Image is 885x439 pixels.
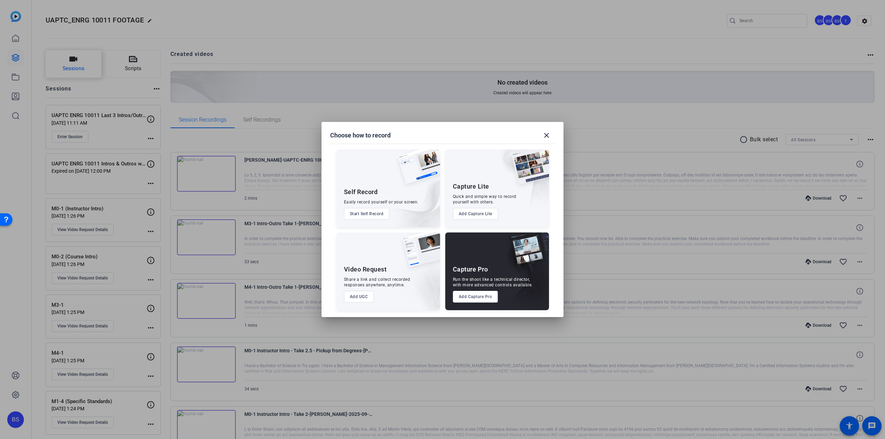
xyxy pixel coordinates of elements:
div: Quick and simple way to record yourself with others. [453,194,516,205]
div: Run the shoot like a technical director, with more advanced controls available. [453,277,533,288]
div: Video Request [344,265,387,274]
div: Self Record [344,188,378,196]
button: Start Self Record [344,208,390,220]
div: Capture Lite [453,182,489,191]
button: Add Capture Pro [453,291,498,303]
img: capture-pro.png [503,232,549,275]
img: capture-lite.png [506,150,549,192]
img: embarkstudio-capture-pro.png [498,241,549,310]
div: Easily record yourself or your screen. [344,199,419,205]
img: embarkstudio-capture-lite.png [487,150,549,219]
button: Add UGC [344,291,374,303]
div: Share a link and collect recorded responses anywhere, anytime. [344,277,410,288]
mat-icon: close [542,131,551,140]
img: embarkstudio-self-record.png [380,164,440,227]
div: Capture Pro [453,265,488,274]
h1: Choose how to record [330,131,391,140]
img: ugc-content.png [397,232,440,274]
img: embarkstudio-ugc-content.png [400,254,440,310]
img: self-record.png [392,150,440,191]
button: Add Capture Lite [453,208,498,220]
